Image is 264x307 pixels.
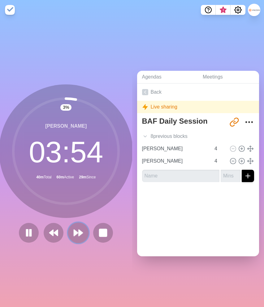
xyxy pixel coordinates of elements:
button: Help [201,5,216,15]
a: Meetings [198,71,259,83]
button: Share link [228,116,240,128]
input: Name [140,143,211,155]
button: More [243,116,255,128]
a: Agendas [137,71,198,83]
span: 3 [221,8,226,13]
img: timeblocks logo [5,5,15,15]
div: Live sharing [137,101,259,113]
input: Name [140,155,211,167]
a: Back [137,83,259,101]
input: Mins [212,155,227,167]
span: s [185,133,188,140]
button: What’s new [216,5,231,15]
input: Mins [212,143,227,155]
button: Settings [231,5,245,15]
input: Name [142,170,220,182]
input: Mins [221,170,240,182]
div: 8 previous block [137,130,259,143]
